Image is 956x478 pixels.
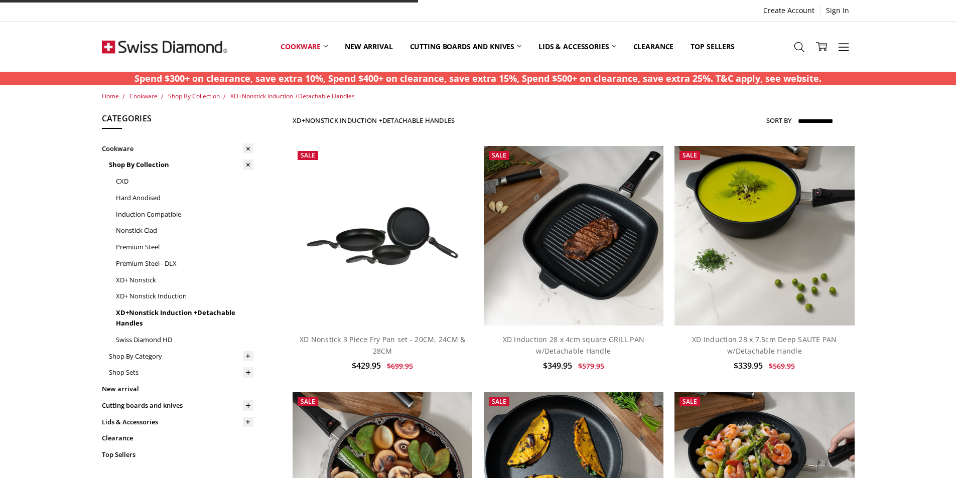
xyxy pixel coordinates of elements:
[116,288,253,304] a: XD+ Nonstick Induction
[758,4,820,18] a: Create Account
[484,146,663,326] img: XD Induction 28 x 4cm square GRILL PAN w/Detachable Handle
[387,361,413,371] span: $699.95
[293,146,472,326] a: XD Nonstick 3 Piece Fry Pan set - 20CM, 24CM & 28CM
[692,335,837,355] a: XD Induction 28 x 7.5cm Deep SAUTE PAN w/Detachable Handle
[168,92,220,100] a: Shop By Collection
[336,24,401,69] a: New arrival
[102,22,227,72] img: Free Shipping On Every Order
[116,304,253,332] a: XD+Nonstick Induction +Detachable Handles
[578,361,604,371] span: $579.95
[401,24,530,69] a: Cutting boards and knives
[134,72,822,85] p: Spend $300+ on clearance, save extra 10%, Spend $400+ on clearance, save extra 15%, Spend $500+ o...
[116,272,253,288] a: XD+ Nonstick
[352,360,381,371] span: $429.95
[272,24,336,69] a: Cookware
[766,112,791,128] label: Sort By
[674,146,854,326] img: XD Induction 28 x 7.5cm Deep SAUTE PAN w/Detachable Handle
[102,381,253,397] a: New arrival
[116,173,253,190] a: CXD
[682,151,697,160] span: Sale
[301,151,315,160] span: Sale
[300,335,466,355] a: XD Nonstick 3 Piece Fry Pan set - 20CM, 24CM & 28CM
[230,92,355,100] a: XD+Nonstick Induction +Detachable Handles
[102,112,253,129] h5: Categories
[625,24,682,69] a: Clearance
[109,156,253,173] a: Shop By Collection
[301,397,315,406] span: Sale
[293,116,455,124] h1: XD+Nonstick Induction +Detachable Handles
[734,360,763,371] span: $339.95
[102,397,253,414] a: Cutting boards and knives
[102,140,253,157] a: Cookware
[769,361,795,371] span: $569.95
[109,364,253,381] a: Shop Sets
[492,151,506,160] span: Sale
[503,335,645,355] a: XD Induction 28 x 4cm square GRILL PAN w/Detachable Handle
[116,332,253,348] a: Swiss Diamond HD
[102,446,253,463] a: Top Sellers
[116,206,253,223] a: Induction Compatible
[116,239,253,255] a: Premium Steel
[492,397,506,406] span: Sale
[102,430,253,446] a: Clearance
[102,414,253,430] a: Lids & Accessories
[102,92,119,100] a: Home
[682,24,743,69] a: Top Sellers
[109,348,253,365] a: Shop By Category
[116,222,253,239] a: Nonstick Clad
[129,92,158,100] a: Cookware
[821,4,855,18] a: Sign In
[543,360,572,371] span: $349.95
[530,24,624,69] a: Lids & Accessories
[293,191,472,281] img: XD Nonstick 3 Piece Fry Pan set - 20CM, 24CM & 28CM
[116,255,253,272] a: Premium Steel - DLX
[682,397,697,406] span: Sale
[116,190,253,206] a: Hard Anodised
